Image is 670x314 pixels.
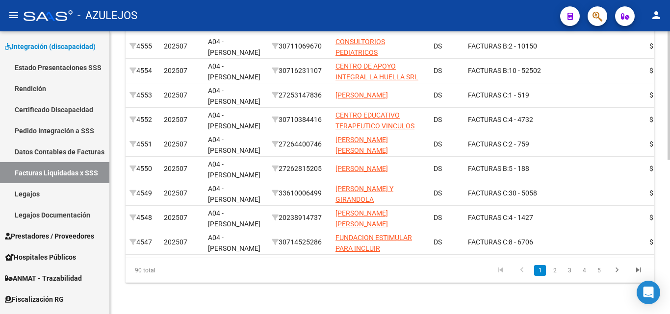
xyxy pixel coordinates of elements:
span: A04 - [PERSON_NAME] [208,62,260,81]
div: 5 - 188 [468,163,583,174]
span: DS [434,116,442,123]
span: A04 - [PERSON_NAME] [208,87,260,106]
span: A04 - [PERSON_NAME] [208,111,260,130]
span: FACTURAS C: [468,214,509,221]
li: page 5 [592,262,606,279]
span: DS [434,165,442,172]
div: 27262815205 [272,163,328,174]
a: 5 [593,265,605,276]
div: 30716231107 [272,65,328,76]
li: page 1 [533,262,547,279]
span: A04 - [PERSON_NAME] [208,136,260,155]
span: A04 - [PERSON_NAME] [208,185,260,204]
div: 30711069670 [272,41,328,52]
div: 20238914737 [272,212,328,223]
span: DS [434,91,442,99]
span: [PERSON_NAME] Y GIRANDOLA [PERSON_NAME] S.H. [335,185,402,215]
span: Integración (discapacidad) [5,41,96,52]
span: FACTURAS C: [468,140,509,148]
div: 4552 [129,114,156,125]
a: 4 [578,265,590,276]
div: 4547 [129,237,156,248]
span: Fiscalización RG [5,294,64,305]
div: 10 - 52502 [468,65,583,76]
span: DS [434,42,442,50]
span: 202507 [164,140,187,148]
span: CENTRO DE APOYO INTEGRAL LA HUELLA SRL [335,62,418,81]
div: 4555 [129,41,156,52]
span: [PERSON_NAME] [335,91,388,99]
div: 90 total [126,258,230,283]
li: page 2 [547,262,562,279]
div: 4548 [129,212,156,223]
span: 202507 [164,214,187,221]
span: [PERSON_NAME] [PERSON_NAME] [335,209,388,228]
mat-icon: menu [8,9,20,21]
div: 30710384416 [272,114,328,125]
span: FACTURAS B: [468,67,509,74]
div: 4 - 1427 [468,212,583,223]
div: 4 - 4732 [468,114,583,125]
li: page 4 [577,262,592,279]
span: 202507 [164,42,187,50]
div: 4549 [129,188,156,199]
span: A04 - [PERSON_NAME] [208,38,260,57]
a: 1 [534,265,546,276]
li: page 3 [562,262,577,279]
a: 2 [549,265,561,276]
span: Prestadores / Proveedores [5,231,94,242]
span: FACTURAS C: [468,116,509,123]
a: go to first page [491,265,510,276]
span: [PERSON_NAME] [PERSON_NAME] [335,136,388,155]
span: [PERSON_NAME] [335,165,388,172]
div: 4554 [129,65,156,76]
span: ANMAT - Trazabilidad [5,273,82,284]
span: FACTURAS C: [468,91,509,99]
span: DS [434,238,442,246]
span: FACTURAS B: [468,165,509,172]
div: 4553 [129,90,156,101]
span: CONSULTORIOS PEDIATRICOS [PERSON_NAME] S.R.L. [335,38,408,68]
a: go to last page [629,265,648,276]
a: go to previous page [513,265,531,276]
span: - AZULEJOS [77,5,137,26]
mat-icon: person [650,9,662,21]
span: 202507 [164,116,187,123]
div: 27253147836 [272,90,328,101]
span: DS [434,189,442,197]
div: Open Intercom Messenger [637,281,660,304]
span: A04 - [PERSON_NAME] [208,234,260,253]
span: DS [434,140,442,148]
span: DS [434,214,442,221]
div: 4550 [129,163,156,174]
span: A04 - [PERSON_NAME] [208,160,260,179]
span: Hospitales Públicos [5,252,76,263]
span: 202507 [164,238,187,246]
div: 1 - 519 [468,90,583,101]
div: 8 - 6706 [468,237,583,248]
span: CENTRO EDUCATIVO TERAPEUTICO VINCULOS S.R.L. [335,111,414,142]
div: 4551 [129,139,156,150]
span: 202507 [164,165,187,172]
div: 2 - 10150 [468,41,583,52]
span: 202507 [164,189,187,197]
span: 202507 [164,91,187,99]
div: 33610006499 [272,188,328,199]
span: 202507 [164,67,187,74]
a: go to next page [608,265,626,276]
span: FACTURAS B: [468,42,509,50]
div: 27264400746 [272,139,328,150]
div: 30 - 5058 [468,188,583,199]
a: 3 [564,265,575,276]
span: DS [434,67,442,74]
div: 30714525286 [272,237,328,248]
span: FUNDACION ESTIMULAR PARA INCLUIR [335,234,412,253]
span: FACTURAS C: [468,189,509,197]
span: FACTURAS C: [468,238,509,246]
div: 2 - 759 [468,139,583,150]
span: A04 - [PERSON_NAME] [208,209,260,228]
